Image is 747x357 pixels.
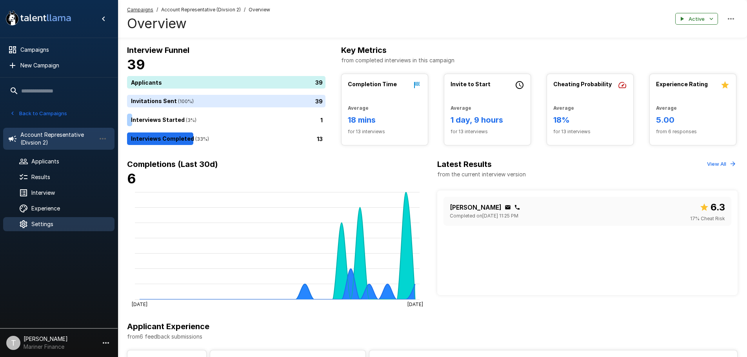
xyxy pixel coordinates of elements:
[553,105,574,111] b: Average
[341,56,738,64] p: from completed interviews in this campaign
[451,81,491,87] b: Invite to Start
[161,6,241,14] span: Account Representative (Divsion 2)
[348,128,422,136] span: for 13 interviews
[656,114,730,126] h6: 5.00
[127,170,136,187] b: 6
[450,203,502,212] p: [PERSON_NAME]
[553,81,612,87] b: Cheating Probability
[317,135,323,143] p: 13
[705,158,738,170] button: View All
[407,301,423,307] tspan: [DATE]
[315,78,323,87] p: 39
[656,81,708,87] b: Experience Rating
[451,114,524,126] h6: 1 day, 9 hours
[450,212,518,220] span: Completed on [DATE] 11:25 PM
[348,105,369,111] b: Average
[244,6,245,14] span: /
[127,7,153,13] u: Campaigns
[700,200,725,215] span: Overall score out of 10
[127,15,270,32] h4: Overview
[553,128,627,136] span: for 13 interviews
[451,105,471,111] b: Average
[127,333,738,341] p: from 6 feedback submissions
[437,159,492,169] b: Latest Results
[341,45,387,55] b: Key Metrics
[514,204,520,210] div: Click to copy
[348,114,422,126] h6: 18 mins
[320,116,323,124] p: 1
[553,114,627,126] h6: 18%
[690,215,725,223] span: 17 % Cheat Risk
[249,6,270,14] span: Overview
[315,97,323,105] p: 39
[505,204,511,210] div: Click to copy
[127,56,145,72] b: 39
[127,322,209,331] b: Applicant Experience
[711,201,725,213] b: 6.3
[675,13,718,25] button: Active
[656,128,730,136] span: from 6 responses
[127,45,189,55] b: Interview Funnel
[132,301,147,307] tspan: [DATE]
[437,170,526,178] p: from the current interview version
[348,81,397,87] b: Completion Time
[127,159,218,169] b: Completions (Last 30d)
[451,128,524,136] span: for 13 interviews
[156,6,158,14] span: /
[656,105,677,111] b: Average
